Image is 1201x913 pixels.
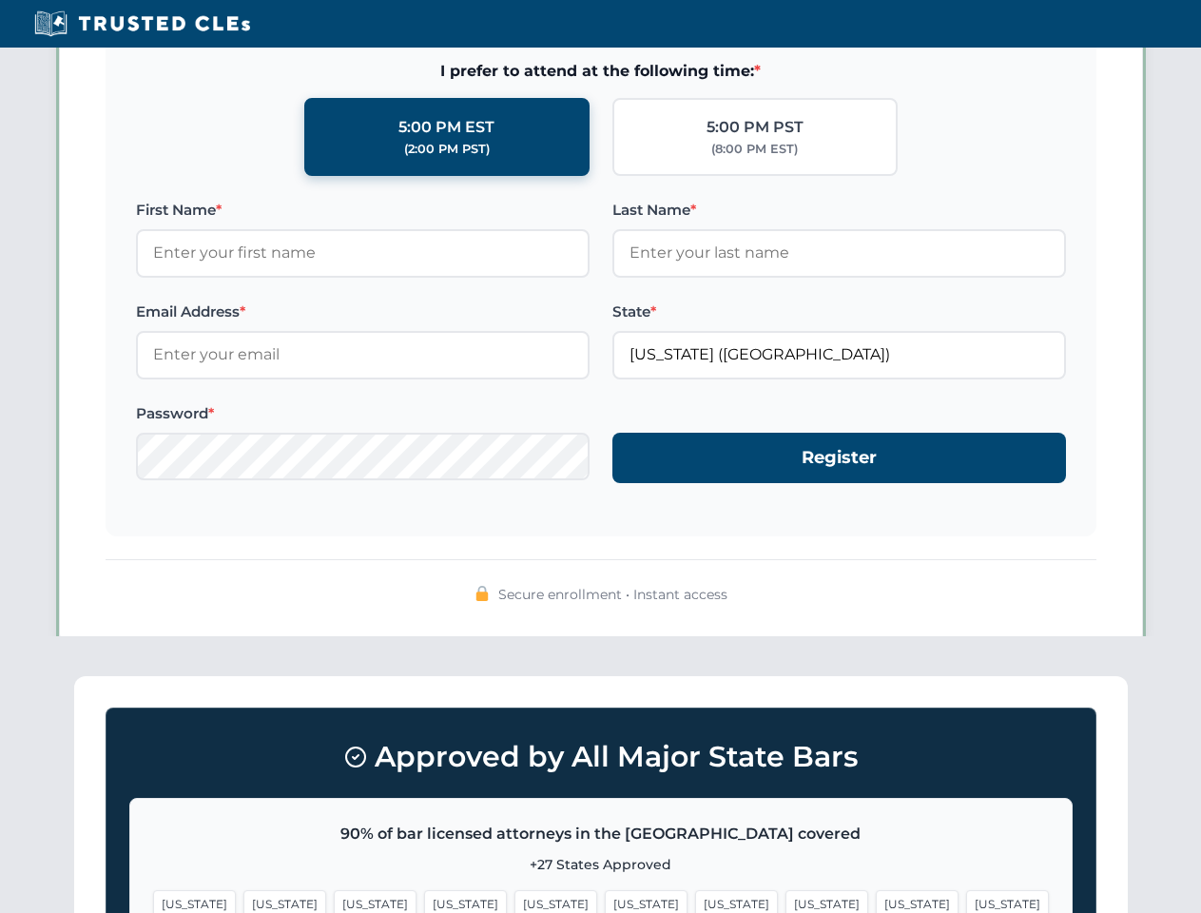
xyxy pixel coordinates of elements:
[498,584,727,605] span: Secure enrollment • Instant access
[129,731,1073,783] h3: Approved by All Major State Bars
[707,115,804,140] div: 5:00 PM PST
[136,199,590,222] label: First Name
[475,586,490,601] img: 🔒
[29,10,256,38] img: Trusted CLEs
[153,822,1049,846] p: 90% of bar licensed attorneys in the [GEOGRAPHIC_DATA] covered
[612,433,1066,483] button: Register
[136,301,590,323] label: Email Address
[136,331,590,379] input: Enter your email
[136,229,590,277] input: Enter your first name
[404,140,490,159] div: (2:00 PM PST)
[612,229,1066,277] input: Enter your last name
[398,115,494,140] div: 5:00 PM EST
[153,854,1049,875] p: +27 States Approved
[136,59,1066,84] span: I prefer to attend at the following time:
[612,301,1066,323] label: State
[612,199,1066,222] label: Last Name
[711,140,798,159] div: (8:00 PM EST)
[136,402,590,425] label: Password
[612,331,1066,379] input: Florida (FL)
